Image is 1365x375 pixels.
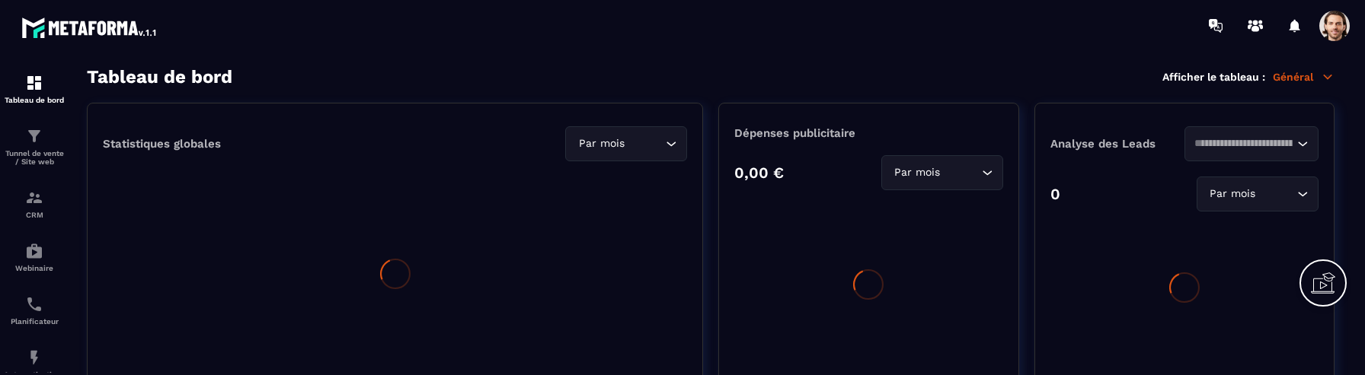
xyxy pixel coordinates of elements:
a: formationformationTableau de bord [4,62,65,116]
a: schedulerschedulerPlanificateur [4,284,65,337]
input: Search for option [1194,135,1293,152]
input: Search for option [944,164,978,181]
p: Général [1273,70,1335,84]
img: automations [25,348,43,367]
span: Par mois [575,135,628,152]
p: Analyse des Leads [1050,137,1184,151]
p: 0,00 € [734,164,784,182]
img: logo [21,14,158,41]
p: Statistiques globales [103,137,221,151]
span: Par mois [1207,186,1259,202]
div: Search for option [1197,176,1319,211]
img: formation [25,74,43,92]
a: formationformationTunnel de vente / Site web [4,116,65,177]
div: Search for option [565,126,687,161]
input: Search for option [628,135,662,152]
img: automations [25,242,43,260]
h3: Tableau de bord [87,66,232,87]
p: CRM [4,211,65,219]
div: Search for option [881,155,1003,190]
span: Par mois [891,164,944,181]
p: Tunnel de vente / Site web [4,149,65,166]
a: formationformationCRM [4,177,65,230]
p: Webinaire [4,264,65,272]
p: Tableau de bord [4,96,65,104]
p: Afficher le tableau : [1162,71,1265,83]
p: Dépenses publicitaire [734,126,1002,140]
img: formation [25,189,43,207]
img: formation [25,127,43,145]
input: Search for option [1259,186,1293,202]
p: Planificateur [4,317,65,326]
a: automationsautomationsWebinaire [4,230,65,284]
div: Search for option [1184,126,1319,161]
img: scheduler [25,295,43,313]
p: 0 [1050,185,1060,203]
